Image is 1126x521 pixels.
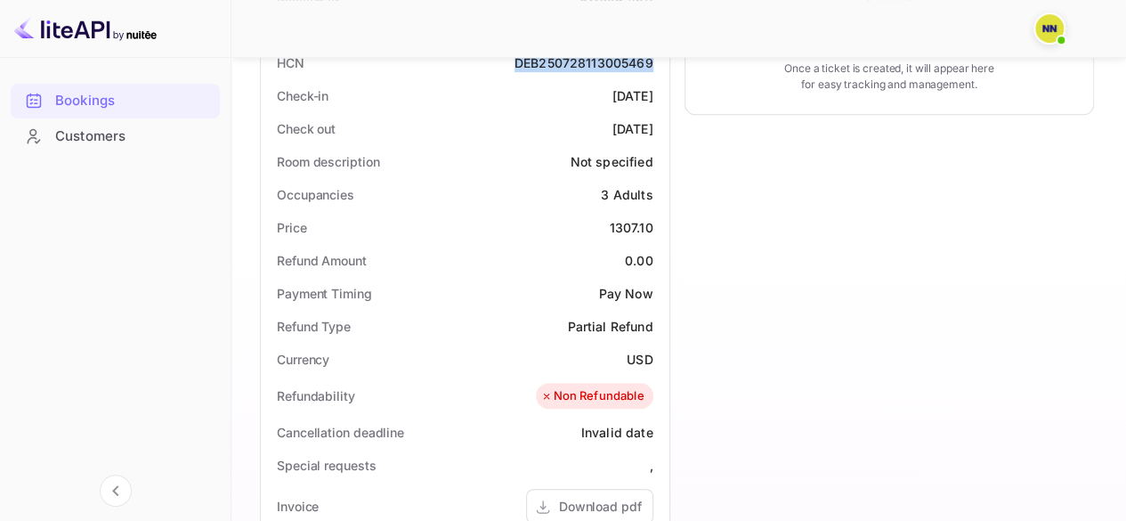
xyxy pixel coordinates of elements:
div: , [649,456,652,475]
img: LiteAPI logo [14,14,157,43]
div: Customers [11,119,220,154]
div: Invoice [277,497,319,516]
div: Occupancies [277,185,354,204]
div: Payment Timing [277,284,372,303]
div: Check out [277,119,336,138]
div: Refund Type [277,317,351,336]
div: [DATE] [612,86,653,105]
div: Room description [277,152,379,171]
div: Pay Now [598,284,652,303]
div: Refund Amount [277,251,367,270]
div: DEB250728113005469 [514,53,653,72]
div: 0.00 [625,251,653,270]
div: Special requests [277,456,376,475]
div: Price [277,218,307,237]
img: N/A N/A [1035,14,1064,43]
div: Non Refundable [540,387,644,405]
div: Invalid date [581,423,653,442]
div: Download pdf [559,497,642,516]
div: [DATE] [612,119,653,138]
div: Bookings [55,91,211,111]
div: USD [627,350,652,369]
a: Customers [11,119,220,152]
div: Check-in [277,86,328,105]
p: Once a ticket is created, it will appear here for easy tracking and management. [781,61,997,93]
a: Bookings [11,84,220,117]
div: Customers [55,126,211,147]
div: 3 Adults [601,185,652,204]
div: Refundability [277,387,355,405]
div: Cancellation deadline [277,423,404,442]
button: Collapse navigation [100,475,132,507]
div: Currency [277,350,329,369]
div: Bookings [11,84,220,118]
div: Not specified [571,152,653,171]
div: HCN [277,53,304,72]
div: Partial Refund [567,317,652,336]
div: 1307.10 [609,218,652,237]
